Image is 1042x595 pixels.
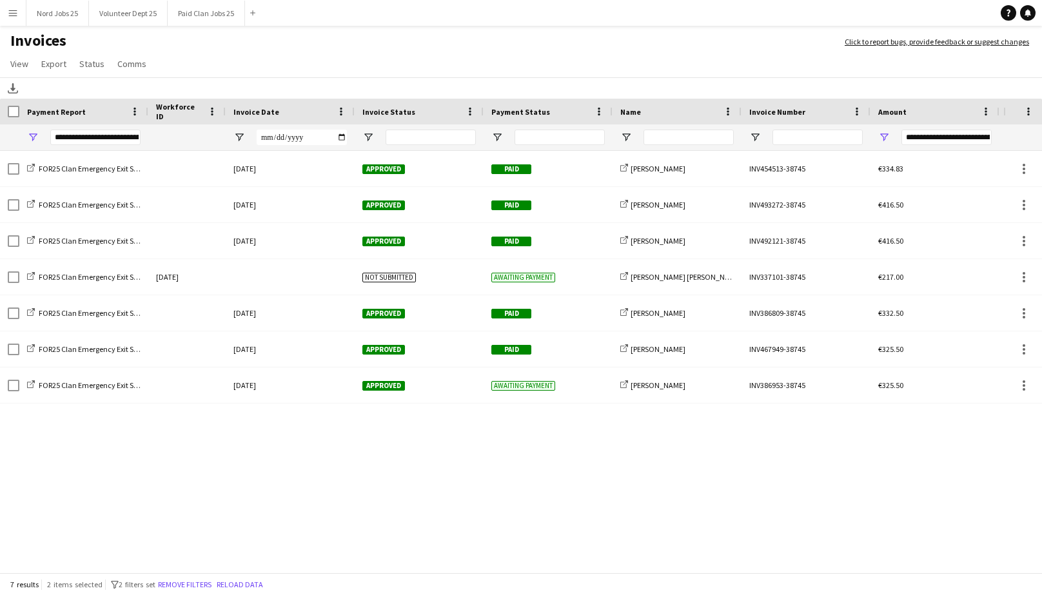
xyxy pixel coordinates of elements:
[742,187,870,222] div: INV493272-38745
[644,130,734,145] input: Name Filter Input
[74,55,110,72] a: Status
[226,187,355,222] div: [DATE]
[362,200,405,210] span: Approved
[878,164,903,173] span: €334.83
[386,130,476,145] input: Invoice Status Filter Input
[742,151,870,186] div: INV454513-38745
[491,309,531,318] span: Paid
[233,107,279,117] span: Invoice Date
[878,107,907,117] span: Amount
[257,130,347,145] input: Invoice Date Filter Input
[156,102,202,121] span: Workforce ID
[631,236,685,246] span: [PERSON_NAME]
[27,236,161,246] a: FOR25 Clan Emergency Exit Stewards
[39,236,161,246] span: FOR25 Clan Emergency Exit Stewards
[168,1,245,26] button: Paid Clan Jobs 25
[36,55,72,72] a: Export
[772,130,863,145] input: Invoice Number Filter Input
[27,344,161,354] a: FOR25 Clan Emergency Exit Stewards
[742,367,870,403] div: INV386953-38745
[226,367,355,403] div: [DATE]
[119,580,155,589] span: 2 filters set
[27,272,161,282] a: FOR25 Clan Emergency Exit Stewards
[631,164,685,173] span: [PERSON_NAME]
[362,345,405,355] span: Approved
[39,380,161,390] span: FOR25 Clan Emergency Exit Stewards
[27,107,86,117] span: Payment Report
[226,151,355,186] div: [DATE]
[878,344,903,354] span: €325.50
[631,344,685,354] span: [PERSON_NAME]
[742,259,870,295] div: INV337101-38745
[491,345,531,355] span: Paid
[5,81,21,96] app-action-btn: Download
[742,223,870,258] div: INV492121-38745
[26,1,89,26] button: Nord Jobs 25
[27,200,161,210] a: FOR25 Clan Emergency Exit Stewards
[845,36,1029,48] a: Click to report bugs, provide feedback or suggest changes
[10,58,28,70] span: View
[155,578,214,592] button: Remove filters
[742,295,870,331] div: INV386809-38745
[226,223,355,258] div: [DATE]
[27,380,161,390] a: FOR25 Clan Emergency Exit Stewards
[631,308,685,318] span: [PERSON_NAME]
[878,200,903,210] span: €416.50
[631,200,685,210] span: [PERSON_NAME]
[39,272,161,282] span: FOR25 Clan Emergency Exit Stewards
[878,132,890,143] button: Open Filter Menu
[39,200,161,210] span: FOR25 Clan Emergency Exit Stewards
[362,381,405,391] span: Approved
[226,331,355,367] div: [DATE]
[117,58,146,70] span: Comms
[214,578,266,592] button: Reload data
[620,107,641,117] span: Name
[631,380,685,390] span: [PERSON_NAME]
[41,58,66,70] span: Export
[362,164,405,174] span: Approved
[362,273,416,282] span: Not submitted
[878,308,903,318] span: €332.50
[47,580,103,589] span: 2 items selected
[878,236,903,246] span: €416.50
[362,132,374,143] button: Open Filter Menu
[112,55,152,72] a: Comms
[491,107,550,117] span: Payment Status
[148,259,226,295] div: [DATE]
[27,308,161,318] a: FOR25 Clan Emergency Exit Stewards
[362,237,405,246] span: Approved
[631,272,742,282] span: [PERSON_NAME] [PERSON_NAME]
[620,132,632,143] button: Open Filter Menu
[362,107,415,117] span: Invoice Status
[39,308,161,318] span: FOR25 Clan Emergency Exit Stewards
[491,273,555,282] span: Awaiting payment
[878,272,903,282] span: €217.00
[362,309,405,318] span: Approved
[5,55,34,72] a: View
[878,380,903,390] span: €325.50
[491,164,531,174] span: Paid
[27,132,39,143] button: Open Filter Menu
[491,132,503,143] button: Open Filter Menu
[89,1,168,26] button: Volunteer Dept 25
[491,381,555,391] span: Awaiting payment
[27,164,161,173] a: FOR25 Clan Emergency Exit Stewards
[233,132,245,143] button: Open Filter Menu
[749,107,805,117] span: Invoice Number
[39,164,161,173] span: FOR25 Clan Emergency Exit Stewards
[39,344,161,354] span: FOR25 Clan Emergency Exit Stewards
[742,331,870,367] div: INV467949-38745
[79,58,104,70] span: Status
[226,295,355,331] div: [DATE]
[749,132,761,143] button: Open Filter Menu
[491,237,531,246] span: Paid
[491,200,531,210] span: Paid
